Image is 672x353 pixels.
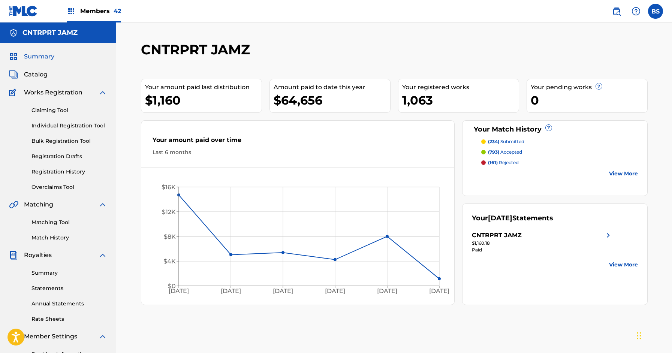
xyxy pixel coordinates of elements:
span: (793) [488,149,499,155]
div: Amount paid to date this year [274,83,390,92]
h5: CNTRPRT JAMZ [22,28,78,37]
div: Your Statements [472,213,553,223]
img: expand [98,332,107,341]
p: accepted [488,149,522,156]
span: Members [80,7,121,15]
a: (161) rejected [481,159,638,166]
tspan: $4K [163,258,176,265]
div: 0 [531,92,647,109]
div: Last 6 months [153,148,443,156]
tspan: $16K [162,184,176,191]
img: expand [98,88,107,97]
div: Help [629,4,644,19]
tspan: [DATE] [273,287,293,295]
img: Top Rightsholders [67,7,76,16]
img: Accounts [9,28,18,37]
a: Statements [31,284,107,292]
tspan: [DATE] [377,287,397,295]
img: search [612,7,621,16]
img: Matching [9,200,18,209]
div: Your amount paid over time [153,136,443,148]
span: (234) [488,139,499,144]
a: Bulk Registration Tool [31,137,107,145]
a: (793) accepted [481,149,638,156]
iframe: Chat Widget [635,317,672,353]
a: SummarySummary [9,52,54,61]
span: ? [546,125,552,131]
span: Matching [24,200,53,209]
img: expand [98,200,107,209]
div: Drag [637,325,641,347]
a: Annual Statements [31,300,107,308]
div: CNTRPRT JAMZ [472,231,522,240]
a: Individual Registration Tool [31,122,107,130]
tspan: $8K [164,233,176,240]
span: Summary [24,52,54,61]
a: Registration Drafts [31,153,107,160]
tspan: [DATE] [221,287,241,295]
div: Your registered works [402,83,519,92]
span: Catalog [24,70,48,79]
p: submitted [488,138,524,145]
a: CatalogCatalog [9,70,48,79]
div: Your Match History [472,124,638,135]
img: right chevron icon [604,231,613,240]
a: Claiming Tool [31,106,107,114]
span: Works Registration [24,88,82,97]
a: CNTRPRT JAMZright chevron icon$1,160.18Paid [472,231,613,253]
div: $64,656 [274,92,390,109]
a: View More [609,170,638,178]
img: Summary [9,52,18,61]
tspan: [DATE] [169,287,189,295]
tspan: $0 [168,283,176,290]
div: 1,063 [402,92,519,109]
img: expand [98,251,107,260]
a: (234) submitted [481,138,638,145]
div: $1,160.18 [472,240,613,247]
img: Works Registration [9,88,19,97]
span: Member Settings [24,332,77,341]
div: $1,160 [145,92,262,109]
span: 42 [114,7,121,15]
tspan: $12K [162,208,176,215]
span: [DATE] [488,214,512,222]
tspan: [DATE] [429,287,449,295]
a: Match History [31,234,107,242]
p: rejected [488,159,519,166]
span: (161) [488,160,498,165]
a: Public Search [609,4,624,19]
a: Matching Tool [31,218,107,226]
a: Registration History [31,168,107,176]
div: Paid [472,247,613,253]
iframe: Resource Center [651,234,672,294]
span: Royalties [24,251,52,260]
div: Your amount paid last distribution [145,83,262,92]
span: ? [596,83,602,89]
a: Overclaims Tool [31,183,107,191]
h2: CNTRPRT JAMZ [141,41,254,58]
img: Royalties [9,251,18,260]
a: Summary [31,269,107,277]
a: View More [609,261,638,269]
img: MLC Logo [9,6,38,16]
tspan: [DATE] [325,287,345,295]
div: User Menu [648,4,663,19]
div: Your pending works [531,83,647,92]
img: Catalog [9,70,18,79]
a: Rate Sheets [31,315,107,323]
img: help [632,7,641,16]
